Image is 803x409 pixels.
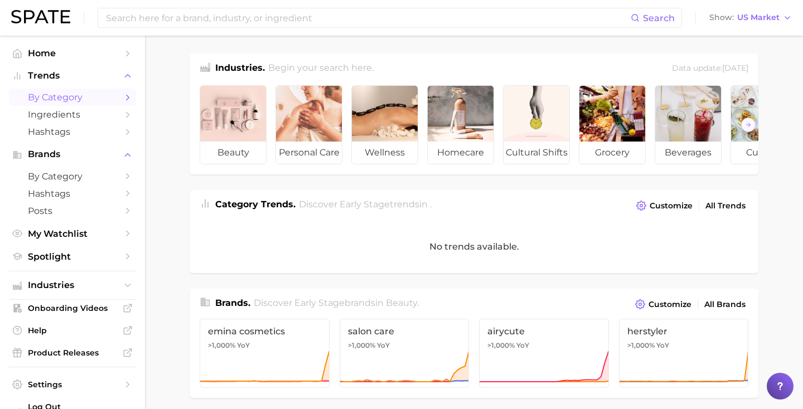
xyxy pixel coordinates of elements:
[299,199,432,210] span: Discover Early Stage trends in .
[28,206,117,216] span: Posts
[215,298,250,308] span: Brands .
[9,67,136,84] button: Trends
[741,118,756,132] button: Scroll Right
[215,61,265,76] h1: Industries.
[268,61,374,76] h2: Begin your search here.
[254,298,419,308] span: Discover Early Stage brands in .
[579,142,645,164] span: grocery
[275,85,342,164] a: personal care
[28,303,117,313] span: Onboarding Videos
[9,45,136,62] a: Home
[377,341,390,350] span: YoY
[643,13,675,23] span: Search
[428,142,494,164] span: homecare
[208,341,235,349] span: >1,000%
[656,341,669,350] span: YoY
[9,146,136,163] button: Brands
[9,123,136,140] a: Hashtags
[704,300,746,309] span: All Brands
[28,149,117,159] span: Brands
[200,85,267,164] a: beauty
[632,296,694,312] button: Customize
[9,202,136,220] a: Posts
[215,199,296,210] span: Category Trends .
[579,85,646,164] a: grocery
[487,326,601,337] span: airycute
[709,14,734,21] span: Show
[200,319,330,388] a: emina cosmetics>1,000% YoY
[28,379,117,389] span: Settings
[619,319,749,388] a: herstyler>1,000% YoY
[28,251,117,262] span: Spotlight
[386,298,417,308] span: beauty
[655,85,722,164] a: beverages
[655,142,721,164] span: beverages
[672,61,748,76] div: Data update: [DATE]
[348,326,461,337] span: salon care
[200,142,266,164] span: beauty
[516,341,529,350] span: YoY
[650,201,693,211] span: Customize
[503,85,570,164] a: cultural shifts
[28,126,117,137] span: Hashtags
[348,341,375,349] span: >1,000%
[627,341,655,349] span: >1,000%
[9,248,136,265] a: Spotlight
[649,300,691,309] span: Customize
[9,300,136,317] a: Onboarding Videos
[487,341,515,349] span: >1,000%
[9,106,136,123] a: Ingredients
[28,48,117,59] span: Home
[427,85,494,164] a: homecare
[208,326,321,337] span: emina cosmetics
[28,171,117,182] span: by Category
[28,348,117,358] span: Product Releases
[705,201,746,211] span: All Trends
[190,220,758,273] div: No trends available.
[504,142,569,164] span: cultural shifts
[633,198,695,213] button: Customize
[731,142,797,164] span: culinary
[707,11,795,25] button: ShowUS Market
[105,8,631,27] input: Search here for a brand, industry, or ingredient
[352,142,418,164] span: wellness
[703,198,748,213] a: All Trends
[479,319,609,388] a: airycute>1,000% YoY
[9,89,136,106] a: by Category
[9,344,136,361] a: Product Releases
[28,71,117,81] span: Trends
[9,185,136,202] a: Hashtags
[28,325,117,335] span: Help
[627,326,741,337] span: herstyler
[9,168,136,185] a: by Category
[351,85,418,164] a: wellness
[28,188,117,199] span: Hashtags
[340,319,470,388] a: salon care>1,000% YoY
[28,109,117,120] span: Ingredients
[737,14,780,21] span: US Market
[28,228,117,239] span: My Watchlist
[9,277,136,294] button: Industries
[28,280,117,290] span: Industries
[731,85,797,164] a: culinary
[702,297,748,312] a: All Brands
[9,225,136,242] a: My Watchlist
[276,142,342,164] span: personal care
[11,10,70,23] img: SPATE
[9,322,136,339] a: Help
[9,376,136,393] a: Settings
[28,92,117,103] span: by Category
[237,341,250,350] span: YoY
